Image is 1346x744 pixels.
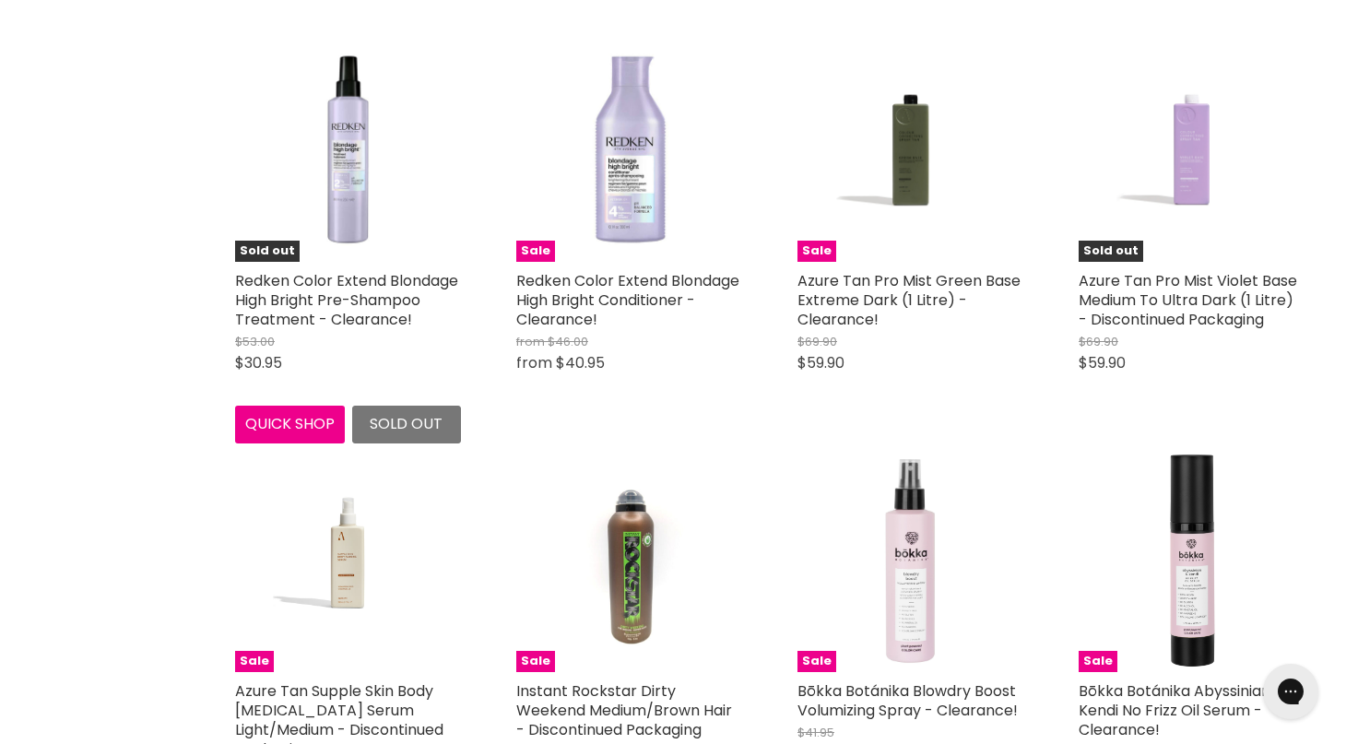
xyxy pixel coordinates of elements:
[235,36,461,262] img: Redken Color Extend Blondage High Bright Pre-Shampoo Treatment - Clearance!
[516,651,555,672] span: Sale
[556,352,605,373] span: $40.95
[516,446,742,672] a: Instant Rockstar Dirty Weekend Medium/Brown Hair - Discontinued PackagingSale
[870,446,950,672] img: Bōkka Botánika Blowdry Boost Volumizing Spray - Clearance!
[835,36,986,262] img: Azure Tan Pro Mist Green Base Extreme Dark (1 Litre) - Clearance!
[797,36,1023,262] a: Azure Tan Pro Mist Green Base Extreme Dark (1 Litre) - Clearance!Sale
[797,352,844,373] span: $59.90
[235,270,458,330] a: Redken Color Extend Blondage High Bright Pre-Shampoo Treatment - Clearance!
[1079,651,1117,672] span: Sale
[235,352,282,373] span: $30.95
[352,406,462,443] button: Sold out
[235,446,461,672] a: Azure Tan Supple Skin Body Tanning Serum Light/Medium - Discontinued Packaging!Sale
[797,446,1023,672] a: Bōkka Botánika Blowdry Boost Volumizing Spray - Clearance!Sale
[1079,270,1297,330] a: Azure Tan Pro Mist Violet Base Medium To Ultra Dark (1 Litre) - Discontinued Packaging
[797,333,837,350] span: $69.90
[1254,657,1328,726] iframe: Gorgias live chat messenger
[797,241,836,262] span: Sale
[1079,680,1285,740] a: Bōkka Botánika Abyssinian & Kendi No Frizz Oil Serum - Clearance!
[797,651,836,672] span: Sale
[370,413,443,434] span: Sold out
[235,406,345,443] button: Quick shop
[235,36,461,262] a: Redken Color Extend Blondage High Bright Pre-Shampoo Treatment - Clearance!Sold out
[544,446,714,672] img: Instant Rockstar Dirty Weekend Medium/Brown Hair - Discontinued Packaging
[797,270,1021,330] a: Azure Tan Pro Mist Green Base Extreme Dark (1 Litre) - Clearance!
[235,333,275,350] span: $53.00
[1079,352,1126,373] span: $59.90
[1162,446,1222,672] img: Bōkka Botánika Abyssinian & Kendi No Frizz Oil Serum - Clearance!
[1079,36,1305,262] a: Azure Tan Pro Mist Violet Base Medium To Ultra Dark (1 Litre) - Discontinued PackagingSold out
[516,333,545,350] span: from
[516,270,739,330] a: Redken Color Extend Blondage High Bright Conditioner - Clearance!
[516,36,742,262] a: Redken Color Extend Blondage High Bright Conditioner - Clearance!Sale
[273,446,423,672] img: Azure Tan Supple Skin Body Tanning Serum Light/Medium - Discontinued Packaging!
[797,680,1018,721] a: Bōkka Botánika Blowdry Boost Volumizing Spray - Clearance!
[516,352,552,373] span: from
[1079,446,1305,672] a: Bōkka Botánika Abyssinian & Kendi No Frizz Oil Serum - Clearance!Sale
[516,36,742,262] img: Redken Color Extend Blondage High Bright Conditioner - Clearance!
[1079,241,1143,262] span: Sold out
[516,241,555,262] span: Sale
[548,333,588,350] span: $46.00
[797,724,834,741] span: $41.95
[1079,333,1118,350] span: $69.90
[516,680,732,740] a: Instant Rockstar Dirty Weekend Medium/Brown Hair - Discontinued Packaging
[235,241,300,262] span: Sold out
[1116,36,1267,262] img: Azure Tan Pro Mist Violet Base Medium To Ultra Dark (1 Litre) - Discontinued Packaging
[235,651,274,672] span: Sale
